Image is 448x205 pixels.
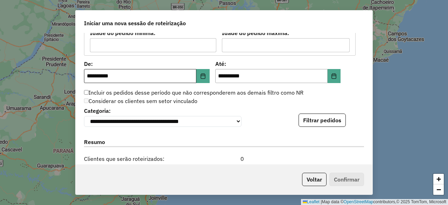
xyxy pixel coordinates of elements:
[84,60,210,68] label: De:
[302,173,327,186] button: Voltar
[200,155,248,163] div: 0
[80,155,200,163] span: Clientes que serão roteirizados:
[80,163,200,171] span: Pedidos que serão roteirizados:
[299,114,346,127] button: Filtrar pedidos
[436,185,441,194] span: −
[84,138,364,147] label: Resumo
[90,29,216,37] label: Idade do pedido mínima:
[303,199,320,204] a: Leaflet
[84,107,241,115] label: Categoria:
[222,29,350,37] label: Idade do pedido máxima:
[301,199,448,205] div: Map data © contributors,© 2025 TomTom, Microsoft
[84,19,186,27] span: Iniciar uma nova sessão de roteirização
[436,175,441,183] span: +
[215,60,341,68] label: Até:
[200,163,248,171] div: 0
[321,199,322,204] span: |
[433,184,444,195] a: Zoom out
[84,98,89,103] input: Considerar os clientes sem setor vinculado
[84,88,303,97] label: Incluir os pedidos desse período que não corresponderem aos demais filtro como NR
[344,199,373,204] a: OpenStreetMap
[328,69,341,83] button: Choose Date
[433,174,444,184] a: Zoom in
[84,97,197,105] label: Considerar os clientes sem setor vinculado
[196,69,210,83] button: Choose Date
[84,90,89,95] input: Incluir os pedidos desse período que não corresponderem aos demais filtro como NR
